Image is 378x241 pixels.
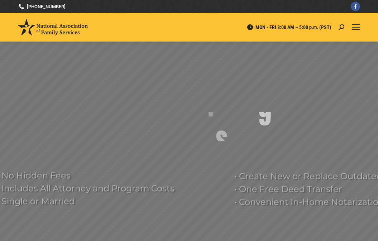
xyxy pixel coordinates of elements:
a: Facebook page opens in new window [351,2,360,11]
a: [PHONE_NUMBER] [18,3,66,10]
img: National Association of Family Services [18,19,88,35]
div: S [216,128,228,156]
div: 9 [258,100,271,129]
div: T [206,91,216,120]
a: Mobile menu icon [351,23,360,32]
div: S [194,139,206,168]
span: MON - FRI 8:00 AM – 5:00 p.m. (PST) [247,24,331,30]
